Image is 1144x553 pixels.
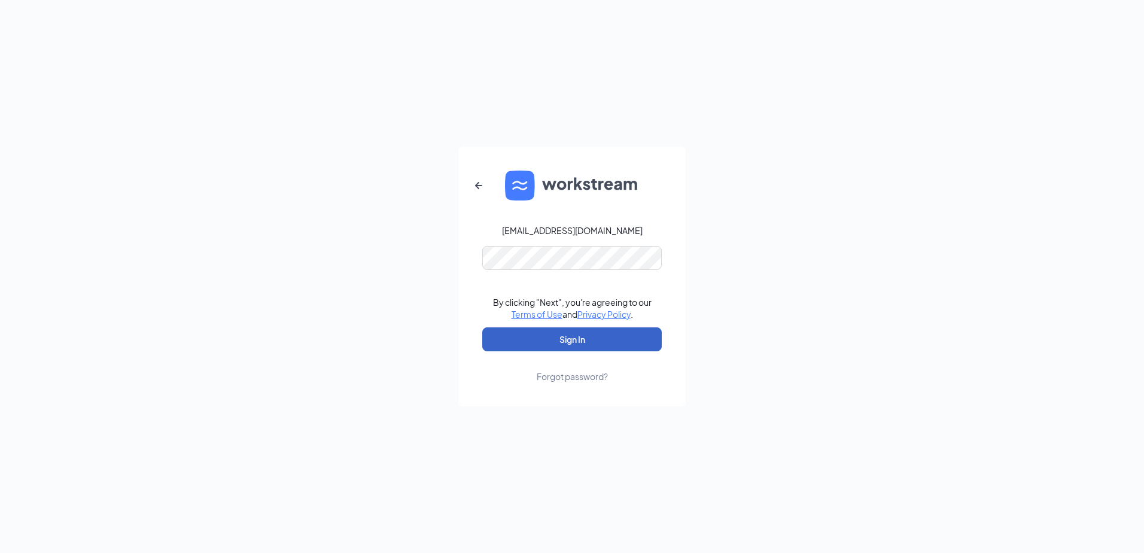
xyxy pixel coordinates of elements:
[537,370,608,382] div: Forgot password?
[464,171,493,200] button: ArrowLeftNew
[493,296,652,320] div: By clicking "Next", you're agreeing to our and .
[512,309,562,320] a: Terms of Use
[482,327,662,351] button: Sign In
[577,309,631,320] a: Privacy Policy
[502,224,643,236] div: [EMAIL_ADDRESS][DOMAIN_NAME]
[505,171,639,200] img: WS logo and Workstream text
[471,178,486,193] svg: ArrowLeftNew
[537,351,608,382] a: Forgot password?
